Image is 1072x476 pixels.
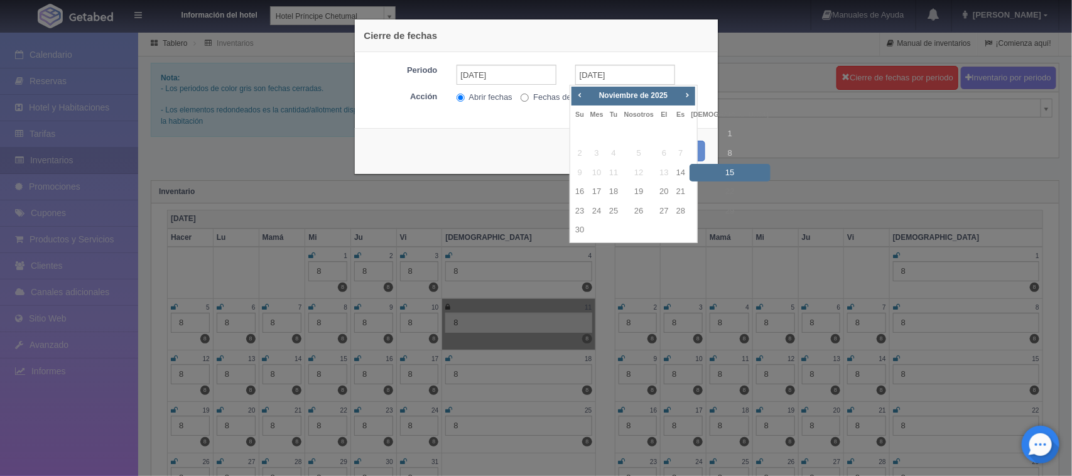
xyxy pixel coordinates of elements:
a: 14 [673,164,688,182]
font: Tu [610,111,617,118]
a: 23 [572,202,587,220]
span: Martes [610,111,617,118]
font: Noviembre [599,91,638,100]
a: 27 [656,202,671,220]
font: 24 [592,206,601,215]
font: 28 [676,206,685,215]
font: 18 [609,187,618,196]
input: DD/MM/AAAA [457,65,556,85]
span: Viernes [676,111,685,118]
span: Sábado [691,111,769,118]
font: Nosotros [624,111,654,118]
a: 22 [690,183,770,201]
font: 25 [609,206,618,215]
font: 23 [575,206,584,215]
font: 19 [634,187,643,196]
font: 14 [676,168,685,177]
font: Cierre de fechas [364,30,438,41]
font: 5 [637,148,641,158]
span: Lunes [590,111,604,118]
a: 15 [690,164,770,182]
font: 13 [659,168,668,177]
font: 11 [609,168,618,177]
font: 6 [662,148,666,158]
a: Próximo [681,88,695,102]
a: 25 [606,202,621,220]
font: 30 [575,225,584,234]
font: [DEMOGRAPHIC_DATA] [691,111,769,118]
font: 29 [725,206,734,215]
font: 12 [634,168,643,177]
span: Jueves [661,111,667,118]
font: 22 [725,187,734,196]
font: 17 [592,187,601,196]
font: 4 [612,148,616,158]
font: 10 [592,168,601,177]
font: Fechas de cierre [533,92,594,102]
font: 8 [728,148,732,158]
font: 26 [634,206,643,215]
font: El [661,111,667,118]
font: de 2025 [640,91,668,100]
input: Abrir fechas [457,94,465,102]
a: 21 [673,183,688,201]
a: 19 [622,183,655,201]
font: 1 [728,129,732,138]
input: DD/MM/AAAA [575,65,675,85]
font: 7 [678,148,683,158]
a: 20 [656,183,671,201]
font: 9 [578,168,582,177]
font: 21 [676,187,685,196]
font: Acción [410,92,437,101]
a: 24 [589,202,605,220]
a: 26 [622,202,655,220]
a: 30 [572,221,587,239]
font: Su [575,111,584,118]
a: 18 [606,183,621,201]
font: Periodo [407,65,437,75]
font: 27 [659,206,668,215]
font: 15 [725,168,734,177]
font: 16 [575,187,584,196]
a: 17 [589,183,605,201]
span: Miércoles [624,111,654,118]
a: 29 [690,202,770,220]
a: 28 [673,202,688,220]
font: 20 [659,187,668,196]
a: 16 [572,183,587,201]
a: Anterior [573,88,587,102]
font: Abrir fechas [469,92,512,102]
font: Es [676,111,685,118]
font: 2 [578,148,582,158]
span: Domingo [575,111,584,118]
input: Fechas de cierre [521,94,529,102]
font: 3 [595,148,599,158]
font: Mes [590,111,604,118]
